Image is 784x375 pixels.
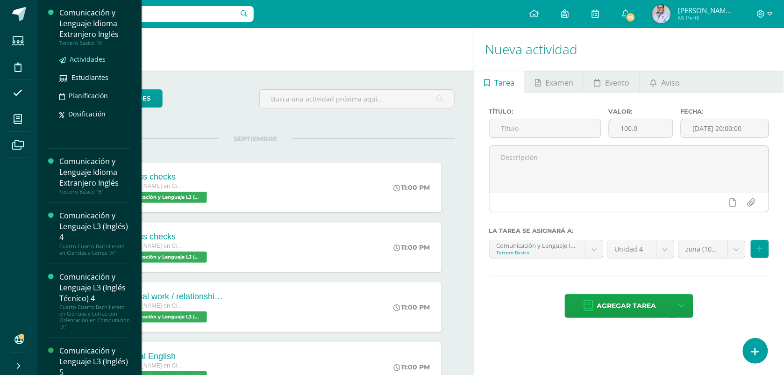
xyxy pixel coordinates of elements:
[114,183,184,189] span: [PERSON_NAME] en Ciencias y Letras
[626,12,636,22] span: 74
[114,243,184,249] span: [PERSON_NAME] en Ciencias y Letras
[652,5,671,23] img: 2172985a76704d511378705c460d31b9.png
[59,40,130,46] div: Tercero Básico "A"
[686,240,721,258] span: zona (100.0%)
[489,108,601,115] label: Título:
[679,240,746,258] a: zona (100.0%)
[59,272,130,330] a: Comunicación y Lenguaje L3 (Inglés Técnico) 4Cuarto Cuarto Bachillerato en Ciencias y Letras con ...
[49,28,463,71] h1: Actividades
[68,109,106,118] span: Dosificación
[608,240,674,258] a: Unidad 4
[681,119,769,137] input: Fecha de entrega
[605,72,629,94] span: Evento
[609,108,673,115] label: Valor:
[584,71,640,93] a: Evento
[59,54,130,65] a: Actividades
[114,362,184,369] span: [PERSON_NAME] en Ciencias y Letras
[640,71,690,93] a: Aviso
[114,252,207,263] span: Comunicación y Lenguaje L3 (Inglés) 5 'A'
[114,232,209,242] div: Progress checks
[490,240,603,258] a: Comunicación y Lenguaje Idioma Extranjero Inglés 'A'Tercero Básico
[678,14,734,22] span: Mi Perfil
[545,72,573,94] span: Examen
[114,352,209,361] div: Practical English
[525,71,584,93] a: Examen
[43,6,254,22] input: Busca un usuario...
[59,90,130,101] a: Planificación
[485,28,773,71] h1: Nueva actividad
[490,119,601,137] input: Título
[59,188,130,195] div: Tercero Básico "B"
[70,55,106,64] span: Actividades
[497,240,578,249] div: Comunicación y Lenguaje Idioma Extranjero Inglés 'A'
[59,243,130,256] div: Cuarto Cuarto Bachillerato en Ciencias y Letras "A"
[609,119,673,137] input: Puntos máximos
[497,249,578,256] div: Tercero Básico
[615,240,649,258] span: Unidad 4
[494,72,514,94] span: Tarea
[59,156,130,188] div: Comunicación y Lenguaje Idioma Extranjero Inglés
[260,90,455,108] input: Busca una actividad próxima aquí...
[474,71,525,93] a: Tarea
[59,7,130,46] a: Comunicación y Lenguaje Idioma Extranjero InglésTercero Básico "A"
[114,172,209,182] div: Progress checks
[71,73,108,82] span: Estudiantes
[59,7,130,40] div: Comunicación y Lenguaje Idioma Extranjero Inglés
[662,72,680,94] span: Aviso
[59,156,130,195] a: Comunicación y Lenguaje Idioma Extranjero InglésTercero Básico "B"
[678,6,734,15] span: [PERSON_NAME] de los [PERSON_NAME]
[114,303,184,309] span: [PERSON_NAME] en Ciencias y Letras
[114,311,207,323] span: Comunicación y Lenguaje L3 (Inglés) 5 'A'
[59,272,130,304] div: Comunicación y Lenguaje L3 (Inglés Técnico) 4
[59,304,130,330] div: Cuarto Cuarto Bachillerato en Ciencias y Letras con Orientación en Computación "A"
[114,292,226,302] div: Individual work / relationship glossary
[394,363,430,371] div: 11:00 PM
[59,210,130,256] a: Comunicación y Lenguaje L3 (Inglés) 4Cuarto Cuarto Bachillerato en Ciencias y Letras "A"
[59,72,130,83] a: Estudiantes
[394,303,430,311] div: 11:00 PM
[681,108,769,115] label: Fecha:
[394,183,430,192] div: 11:00 PM
[114,192,207,203] span: Comunicación y Lenguaje L3 (Inglés) 5 'B'
[394,243,430,252] div: 11:00 PM
[489,227,770,234] label: La tarea se asignará a:
[69,91,108,100] span: Planificación
[219,135,292,143] span: SEPTIEMBRE
[59,210,130,243] div: Comunicación y Lenguaje L3 (Inglés) 4
[59,108,130,119] a: Dosificación
[597,295,656,317] span: Agregar tarea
